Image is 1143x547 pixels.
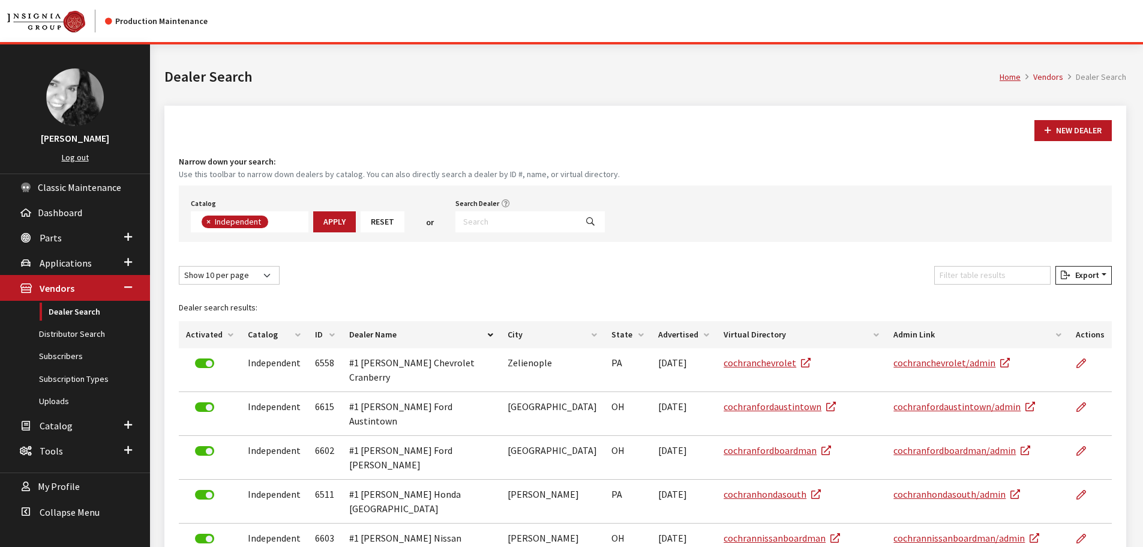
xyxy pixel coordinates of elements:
input: Search [455,211,577,232]
span: My Profile [38,481,80,493]
label: Deactivate Dealer [195,402,214,412]
td: #1 [PERSON_NAME] Ford [PERSON_NAME] [342,436,500,480]
th: Actions [1069,321,1112,348]
a: cochranhondasouth [724,488,821,500]
th: Activated: activate to sort column ascending [179,321,241,348]
td: PA [604,480,650,524]
label: Deactivate Dealer [195,534,214,543]
td: PA [604,348,650,392]
span: Dashboard [38,207,82,219]
button: Search [576,211,605,232]
td: [PERSON_NAME] [500,480,605,524]
th: Dealer Name: activate to sort column descending [342,321,500,348]
th: Admin Link: activate to sort column ascending [886,321,1068,348]
th: State: activate to sort column ascending [604,321,650,348]
li: Vendors [1021,71,1063,83]
label: Deactivate Dealer [195,358,214,368]
a: cochranfordaustintown/admin [893,400,1035,413]
td: [DATE] [651,348,716,392]
td: 6602 [308,436,341,480]
a: Home [1000,71,1021,82]
button: Reset [361,211,404,232]
td: Independent [241,348,308,392]
button: New Dealer [1034,120,1112,141]
a: Insignia Group logo [7,10,105,32]
label: Deactivate Dealer [195,446,214,456]
button: Export [1055,266,1112,285]
span: Independent [214,216,264,227]
a: cochranfordboardman [724,444,831,456]
img: Khrystal Dorton [46,68,104,126]
td: [GEOGRAPHIC_DATA] [500,436,605,480]
h1: Dealer Search [164,66,1000,88]
span: Catalog [40,420,73,432]
li: Dealer Search [1063,71,1126,83]
a: Log out [62,152,89,163]
caption: Dealer search results: [179,294,1112,321]
td: [GEOGRAPHIC_DATA] [500,392,605,436]
a: Edit Dealer [1076,436,1096,466]
small: Use this toolbar to narrow down dealers by catalog. You can also directly search a dealer by ID #... [179,168,1112,181]
a: Edit Dealer [1076,392,1096,422]
td: Independent [241,480,308,524]
span: Collapse Menu [40,506,100,518]
th: ID: activate to sort column ascending [308,321,341,348]
a: cochrannissanboardman/admin [893,532,1039,544]
h3: [PERSON_NAME] [12,131,138,145]
button: Apply [313,211,356,232]
span: Applications [40,257,92,269]
td: Independent [241,436,308,480]
li: Independent [202,216,268,228]
td: #1 [PERSON_NAME] Chevrolet Cranberry [342,348,500,392]
td: Independent [241,392,308,436]
th: City: activate to sort column ascending [500,321,605,348]
td: OH [604,436,650,480]
h4: Narrow down your search: [179,156,1112,168]
span: or [426,216,434,229]
div: Production Maintenance [105,15,208,28]
a: cochranfordboardman/admin [893,444,1030,456]
span: Classic Maintenance [38,181,121,193]
a: Edit Dealer [1076,480,1096,510]
td: 6558 [308,348,341,392]
td: 6511 [308,480,341,524]
a: cochranfordaustintown [724,400,836,413]
span: Parts [40,232,62,244]
td: [DATE] [651,392,716,436]
td: OH [604,392,650,436]
span: × [206,216,211,227]
textarea: Search [271,217,278,228]
a: cochranhondasouth/admin [893,488,1020,500]
span: Tools [40,445,63,457]
td: #1 [PERSON_NAME] Ford Austintown [342,392,500,436]
img: Catalog Maintenance [7,11,85,32]
th: Advertised: activate to sort column ascending [651,321,716,348]
input: Filter table results [934,266,1051,285]
label: Catalog [191,198,216,209]
a: cochranchevrolet/admin [893,357,1010,369]
td: [DATE] [651,480,716,524]
label: Search Dealer [455,198,499,209]
span: Select [191,211,308,232]
a: cochrannissanboardman [724,532,840,544]
span: Vendors [40,283,74,295]
a: Edit Dealer [1076,348,1096,378]
td: [DATE] [651,436,716,480]
a: cochranchevrolet [724,357,811,369]
td: #1 [PERSON_NAME] Honda [GEOGRAPHIC_DATA] [342,480,500,524]
td: 6615 [308,392,341,436]
span: Export [1070,270,1099,280]
td: Zelienople [500,348,605,392]
button: Remove item [202,216,214,228]
label: Deactivate Dealer [195,490,214,500]
th: Catalog: activate to sort column ascending [241,321,308,348]
th: Virtual Directory: activate to sort column ascending [716,321,886,348]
